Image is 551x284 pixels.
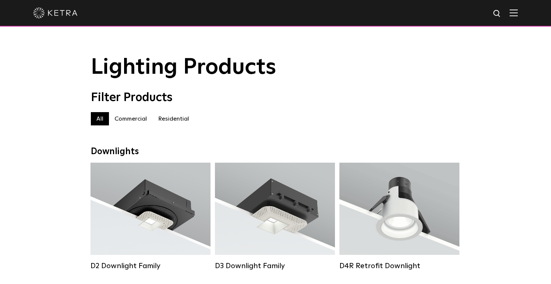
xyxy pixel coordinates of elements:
[91,56,276,79] span: Lighting Products
[339,163,459,270] a: D4R Retrofit Downlight Lumen Output:800Colors:White / BlackBeam Angles:15° / 25° / 40° / 60°Watta...
[91,91,460,105] div: Filter Products
[90,163,211,270] a: D2 Downlight Family Lumen Output:1200Colors:White / Black / Gloss Black / Silver / Bronze / Silve...
[339,262,459,270] div: D4R Retrofit Downlight
[33,7,78,18] img: ketra-logo-2019-white
[153,112,195,125] label: Residential
[215,262,335,270] div: D3 Downlight Family
[109,112,153,125] label: Commercial
[510,9,518,16] img: Hamburger%20Nav.svg
[493,9,502,18] img: search icon
[91,146,460,157] div: Downlights
[90,262,211,270] div: D2 Downlight Family
[215,163,335,270] a: D3 Downlight Family Lumen Output:700 / 900 / 1100Colors:White / Black / Silver / Bronze / Paintab...
[91,112,109,125] label: All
